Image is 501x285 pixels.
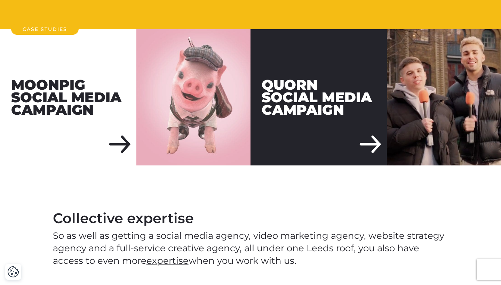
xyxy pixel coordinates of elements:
[250,29,387,165] div: Quorn Social Media Campaign
[11,24,79,35] h2: Case Studies
[146,255,189,266] a: expertise
[250,29,501,165] a: Quorn Social Media Campaign Quorn Social Media Campaign
[7,266,19,278] img: Revisit consent button
[53,210,448,227] div: Collective expertise
[53,229,448,267] p: So as well as getting a social media agency, video marketing agency, website strategy agency and ...
[7,266,19,278] button: Cookie Settings
[136,29,250,165] img: Moonpig Social Media Campaign
[387,29,501,165] img: Quorn Social Media Campaign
